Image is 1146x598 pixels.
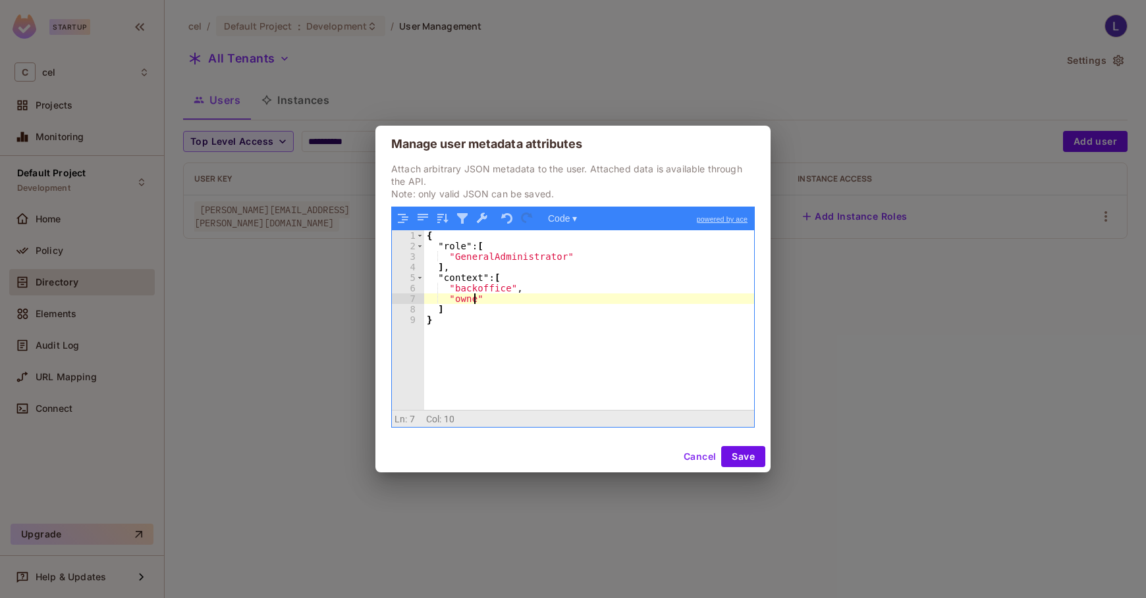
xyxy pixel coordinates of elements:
[543,210,582,227] button: Code ▾
[395,414,407,424] span: Ln:
[499,210,516,227] button: Undo last action (Ctrl+Z)
[414,210,431,227] button: Compact JSON data, remove all whitespaces (Ctrl+Shift+I)
[690,207,754,231] a: powered by ace
[391,162,755,200] p: Attach arbitrary JSON metadata to the user. Attached data is available through the API. Note: onl...
[678,446,721,467] button: Cancel
[434,210,451,227] button: Sort contents
[395,210,412,227] button: Format JSON data, with proper indentation and line feeds (Ctrl+I)
[721,446,765,467] button: Save
[474,210,491,227] button: Repair JSON: fix quotes and escape characters, remove comments and JSONP notation, turn JavaScrip...
[375,126,771,162] h2: Manage user metadata attributes
[392,283,424,293] div: 6
[392,293,424,304] div: 7
[444,414,454,424] span: 10
[454,210,471,227] button: Filter, sort, or transform contents
[392,262,424,272] div: 4
[392,272,424,283] div: 5
[518,210,535,227] button: Redo (Ctrl+Shift+Z)
[426,414,442,424] span: Col:
[410,414,415,424] span: 7
[392,230,424,241] div: 1
[392,304,424,314] div: 8
[392,251,424,262] div: 3
[392,314,424,325] div: 9
[392,241,424,251] div: 2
